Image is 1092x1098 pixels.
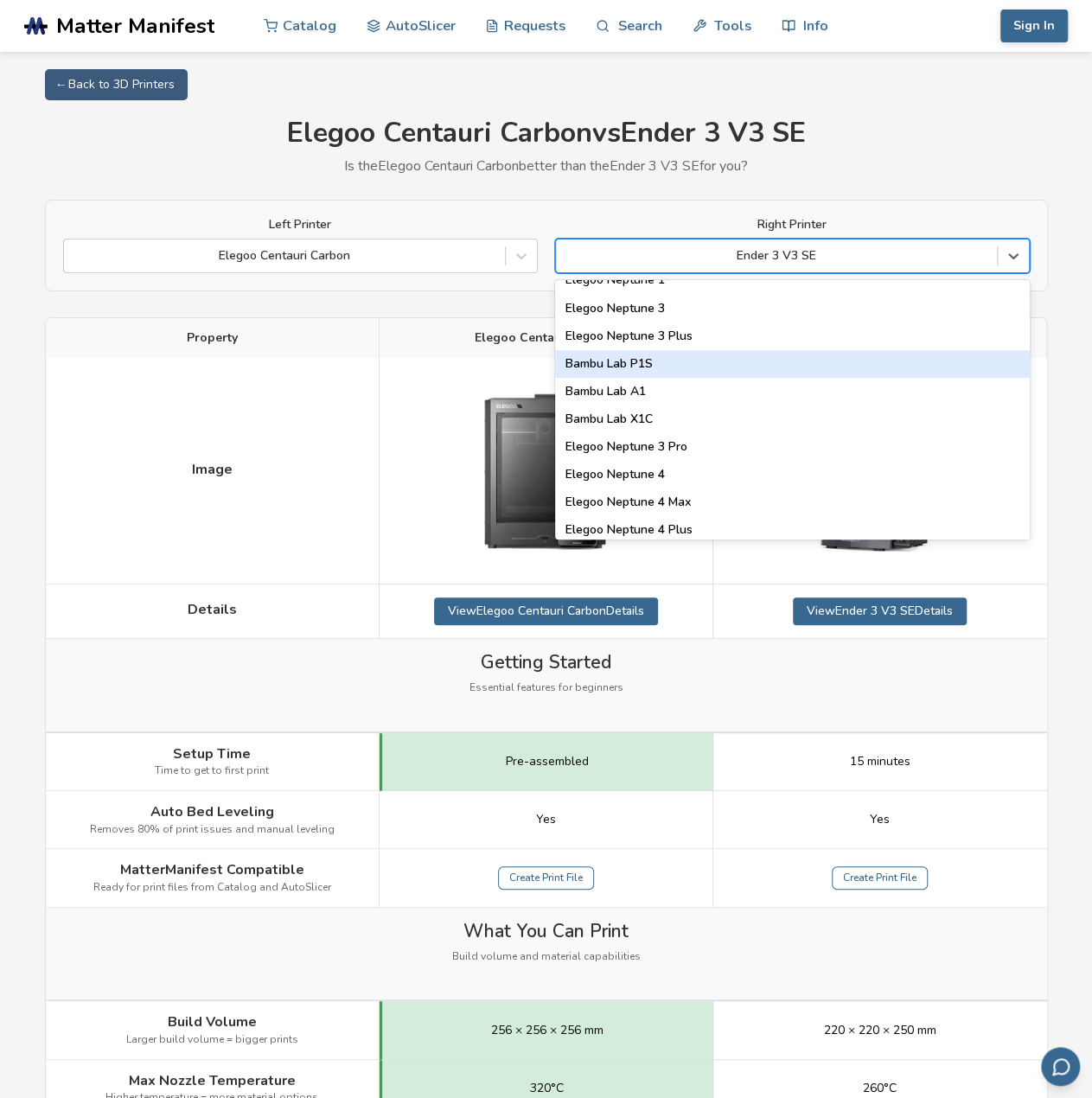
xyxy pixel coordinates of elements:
span: Elegoo Centauri Carbon [475,331,617,345]
span: 256 × 256 × 256 mm [491,1024,603,1037]
span: 320°C [530,1082,564,1095]
span: Getting Started [481,652,611,673]
div: Elegoo Neptune 3 Pro [555,433,1030,461]
button: Sign In [1000,10,1068,42]
span: 220 × 220 × 250 mm [824,1024,936,1037]
div: Elegoo Neptune 1 [555,266,1030,294]
div: Elegoo Neptune 4 Max [555,488,1030,516]
label: Right Printer [555,218,1030,232]
input: Elegoo Centauri Carbon [73,249,76,263]
span: Pre-assembled [506,755,589,769]
span: Essential features for beginners [469,682,623,694]
a: ← Back to 3D Printers [45,69,188,100]
span: What You Can Print [463,921,629,942]
span: Build volume and material capabilities [452,951,641,963]
span: Time to get to first print [155,765,269,777]
label: Left Printer [63,218,538,232]
p: Is the Elegoo Centauri Carbon better than the Ender 3 V3 SE for you? [45,158,1048,174]
span: Max Nozzle Temperature [129,1073,296,1088]
span: Ready for print files from Catalog and AutoSlicer [93,882,331,894]
div: Bambu Lab A1 [555,378,1030,405]
div: Elegoo Neptune 3 Plus [555,322,1030,350]
div: Elegoo Neptune 4 Plus [555,516,1030,544]
a: Create Print File [498,866,594,891]
span: 260°C [863,1082,897,1095]
span: Yes [870,813,890,827]
span: Removes 80% of print issues and manual leveling [90,824,335,836]
img: Elegoo Centauri Carbon [459,371,632,570]
div: Bambu Lab P1S [555,350,1030,378]
span: Details [188,602,237,617]
div: Bambu Lab X1C [555,405,1030,433]
span: 15 minutes [850,755,910,769]
h1: Elegoo Centauri Carbon vs Ender 3 V3 SE [45,118,1048,150]
span: Yes [536,813,556,827]
span: Larger build volume = bigger prints [126,1034,298,1046]
span: Image [192,462,233,477]
div: Elegoo Neptune 4 [555,461,1030,488]
span: Setup Time [173,746,251,762]
input: Ender 3 V3 SEElegoo Neptune 2Anycubic Kobra 2 ProAnycubic Kobra 3Anycubic Mega ZeroArtillery Geni... [565,249,568,263]
a: Create Print File [832,866,928,891]
span: Matter Manifest [56,14,214,38]
span: Auto Bed Leveling [150,804,274,820]
span: MatterManifest Compatible [120,862,304,878]
span: Build Volume [168,1014,257,1030]
a: ViewEnder 3 V3 SEDetails [793,597,967,625]
button: Send feedback via email [1041,1047,1080,1086]
div: Elegoo Neptune 3 [555,295,1030,322]
span: Property [187,331,238,345]
a: ViewElegoo Centauri CarbonDetails [434,597,658,625]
